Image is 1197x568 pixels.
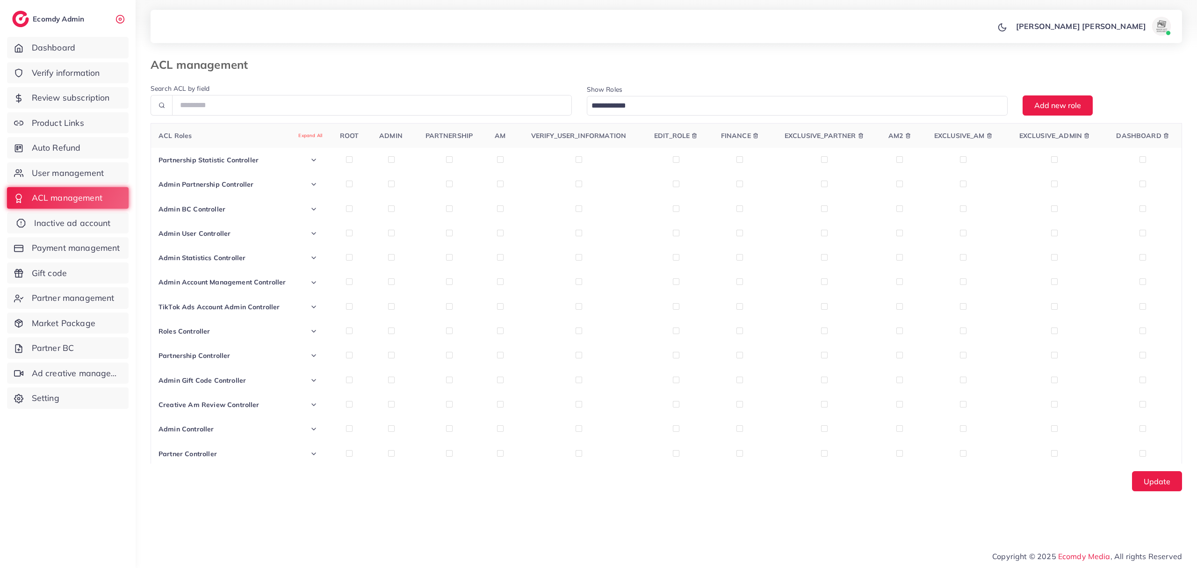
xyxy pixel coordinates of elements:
span: Partner BC [32,342,74,354]
span: Partnership Statistic Controller [159,155,259,165]
button: Add new role [1023,95,1093,116]
span: AM [495,131,505,140]
span: Partner management [32,292,115,304]
span: Review subscription [32,92,110,104]
span: Partner Controller [159,449,217,459]
input: Search for option [588,99,996,113]
span: Admin Controller [159,424,214,434]
span: PARTNERSHIP [425,131,473,140]
span: , All rights Reserved [1110,551,1182,562]
span: Ad creative management [32,367,122,379]
span: Admin Gift Code Controller [159,376,246,385]
span: Creative Am Review Controller [159,400,260,409]
span: Market Package [32,317,95,329]
a: Auto Refund [7,137,129,159]
span: Update [1144,477,1170,486]
a: Setting [7,387,129,409]
a: Market Package [7,313,129,334]
span: Setting [32,392,59,404]
span: EXCLUSIVE_ADMIN [1019,131,1082,140]
a: User management [7,162,129,184]
h2: Ecomdy Admin [33,15,87,23]
p: [PERSON_NAME] [PERSON_NAME] [1016,21,1146,32]
span: Partnership Controller [159,351,231,360]
span: Gift code [32,267,67,279]
a: Dashboard [7,37,129,58]
span: FINANCE [721,131,751,140]
span: ADMIN [379,131,403,140]
a: Ecomdy Media [1058,552,1110,561]
span: Admin Statistics Controller [159,253,245,262]
span: VERIFY_USER_INFORMATION [531,131,627,140]
span: Inactive ad account [34,217,111,229]
label: Search ACL by field [151,84,209,93]
span: Admin Account Management Controller [159,277,286,287]
span: EXCLUSIVE_AM [934,131,985,140]
span: TikTok Ads Account Admin Controller [159,302,280,312]
span: Expand All [298,132,322,139]
span: ACL management [32,192,102,204]
span: Admin BC Controller [159,204,225,214]
a: Verify information [7,62,129,84]
span: ROOT [340,131,359,140]
span: EDIT_ROLE [654,131,690,140]
a: Gift code [7,262,129,284]
a: Product Links [7,112,129,134]
img: logo [12,11,29,27]
a: Partner BC [7,337,129,359]
a: Review subscription [7,87,129,109]
span: Product Links [32,117,84,129]
span: Copyright © 2025 [992,551,1182,562]
div: Search for option [587,96,1008,115]
span: DASHBOARD [1116,131,1161,140]
a: Inactive ad account [7,212,129,234]
span: Payment management [32,242,120,254]
span: Admin User Controller [159,229,231,238]
a: Ad creative management [7,363,129,384]
span: Admin Partnership Controller [159,180,253,189]
span: AM2 [888,131,903,140]
span: Roles Controller [159,327,210,336]
span: ACL Roles [159,131,322,140]
h3: ACL management [151,58,255,72]
span: EXCLUSIVE_PARTNER [785,131,856,140]
span: Auto Refund [32,142,81,154]
img: avatar [1152,17,1171,36]
a: [PERSON_NAME] [PERSON_NAME]avatar [1011,17,1175,36]
span: User management [32,167,104,179]
a: Payment management [7,237,129,259]
label: Show Roles [587,85,623,94]
a: logoEcomdy Admin [12,11,87,27]
span: Dashboard [32,42,75,54]
button: Update [1132,471,1182,491]
a: ACL management [7,187,129,209]
a: Partner management [7,287,129,309]
span: Verify information [32,67,100,79]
